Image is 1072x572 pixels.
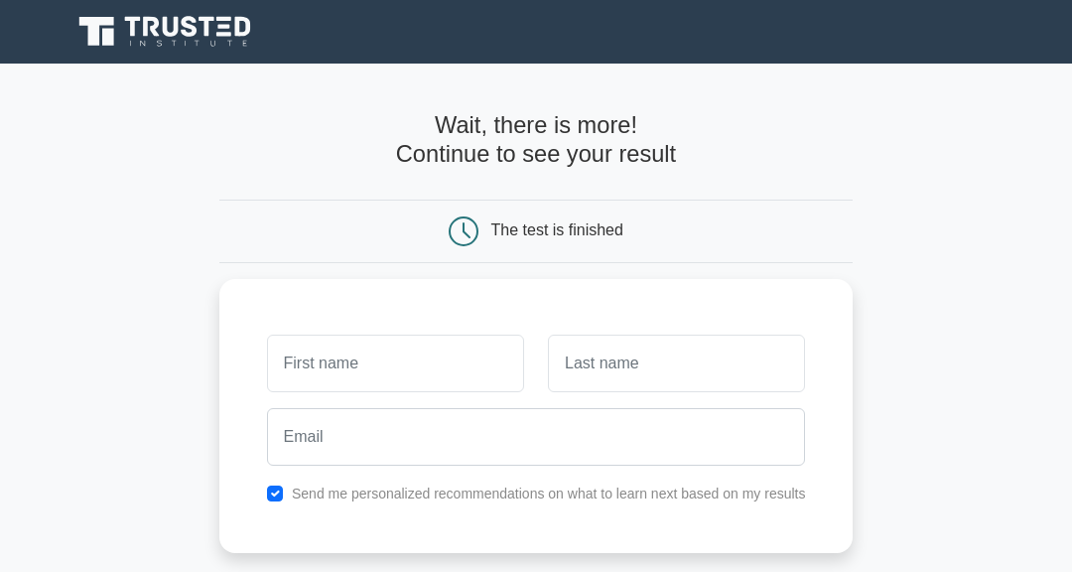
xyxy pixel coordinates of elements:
div: The test is finished [491,221,623,238]
h4: Wait, there is more! Continue to see your result [219,111,854,168]
label: Send me personalized recommendations on what to learn next based on my results [292,486,806,501]
input: Last name [548,335,805,392]
input: Email [267,408,806,466]
input: First name [267,335,524,392]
